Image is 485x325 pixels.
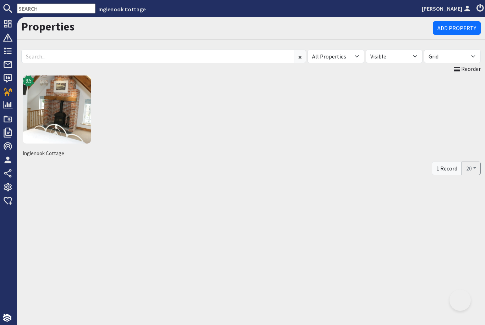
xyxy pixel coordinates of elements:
button: 20 [462,162,481,175]
img: Inglenook Cottage 's icon [23,75,91,144]
input: SEARCH [17,4,96,13]
a: Add Property [433,21,481,35]
img: staytech_i_w-64f4e8e9ee0a9c174fd5317b4b171b261742d2d393467e5bdba4413f4f884c10.svg [3,314,11,322]
span: Inglenook Cottage [23,150,91,158]
a: [PERSON_NAME] [422,4,472,13]
a: Reorder [453,65,481,74]
input: Search... [21,50,294,63]
a: Inglenook Cottage 's icon9.5Inglenook Cottage [21,74,92,160]
span: 9.5 [26,77,32,85]
iframe: Toggle Customer Support [449,290,471,311]
a: Properties [21,19,75,34]
a: Inglenook Cottage [98,6,146,13]
div: 1 Record [432,162,462,175]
